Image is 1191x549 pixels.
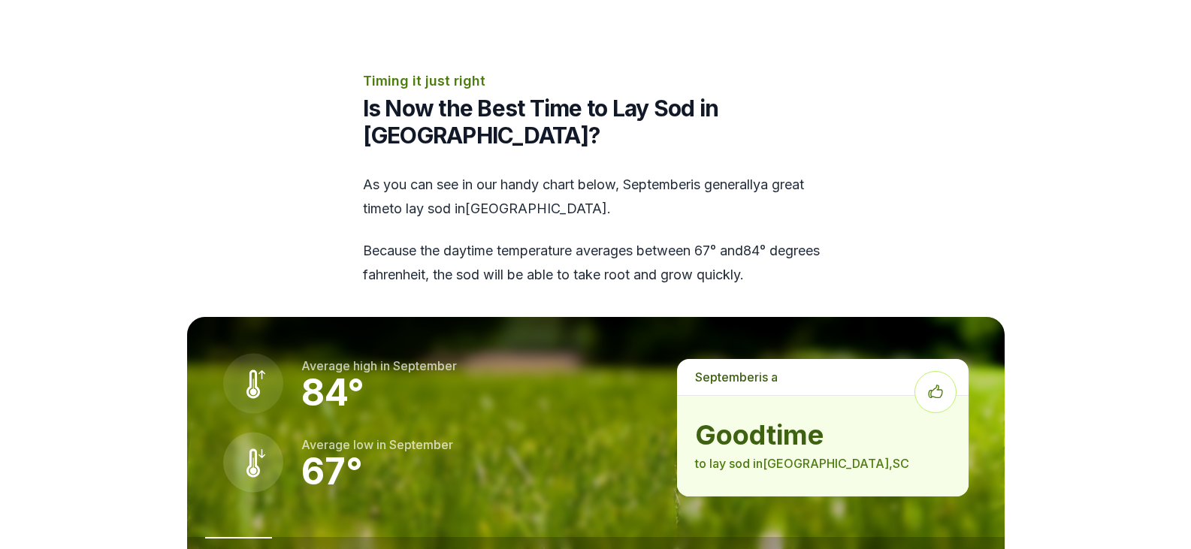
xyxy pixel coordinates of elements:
[695,420,950,450] strong: good time
[623,176,691,192] span: september
[363,239,829,287] p: Because the daytime temperature averages between 67 ° and 84 ° degrees fahrenheit, the sod will b...
[301,436,453,454] p: Average low in
[677,359,968,395] p: is a
[363,71,829,92] p: Timing it just right
[695,370,759,385] span: september
[695,454,950,472] p: to lay sod in [GEOGRAPHIC_DATA] , SC
[393,358,457,373] span: september
[363,173,829,287] div: As you can see in our handy chart below, is generally a great time to lay sod in [GEOGRAPHIC_DATA] .
[363,95,829,149] h2: Is Now the Best Time to Lay Sod in [GEOGRAPHIC_DATA]?
[301,357,457,375] p: Average high in
[301,370,364,415] strong: 84 °
[389,437,453,452] span: september
[301,449,363,493] strong: 67 °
